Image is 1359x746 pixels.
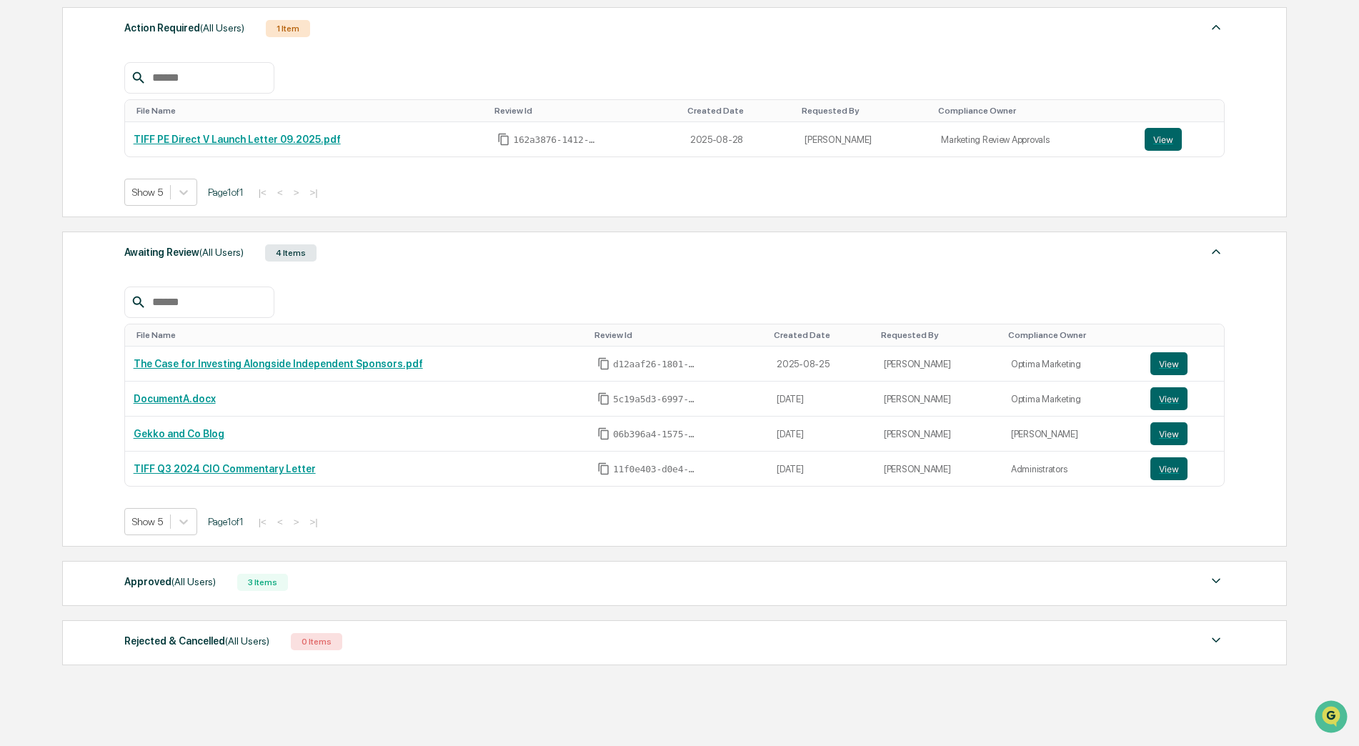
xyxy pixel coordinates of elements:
[9,174,98,200] a: 🖐️Preclearance
[14,30,260,53] p: How can we help?
[881,330,997,340] div: Toggle SortBy
[266,20,310,37] div: 1 Item
[1150,387,1215,410] a: View
[687,106,791,116] div: Toggle SortBy
[613,394,699,405] span: 5c19a5d3-6997-4f23-87f5-f6922eb3890c
[305,516,322,528] button: >|
[768,417,875,452] td: [DATE]
[597,427,610,440] span: Copy Id
[142,242,173,253] span: Pylon
[118,180,177,194] span: Attestations
[289,516,304,528] button: >
[254,186,271,199] button: |<
[134,463,316,474] a: TIFF Q3 2024 CIO Commentary Letter
[768,382,875,417] td: [DATE]
[14,181,26,193] div: 🖐️
[613,429,699,440] span: 06b396a4-1575-4931-abb8-145fd6f407a5
[1002,382,1142,417] td: Optima Marketing
[613,359,699,370] span: d12aaf26-1801-42be-8f88-af365266327f
[1150,387,1188,410] button: View
[1008,330,1136,340] div: Toggle SortBy
[494,106,675,116] div: Toggle SortBy
[14,109,40,135] img: 1746055101610-c473b297-6a78-478c-a979-82029cc54cd1
[136,106,484,116] div: Toggle SortBy
[305,186,322,199] button: >|
[1145,128,1215,151] a: View
[875,417,1002,452] td: [PERSON_NAME]
[1002,452,1142,486] td: Administrators
[513,134,599,146] span: 162a3876-1412-4f65-9982-6c9e396bd161
[682,122,797,156] td: 2025-08-28
[104,181,115,193] div: 🗄️
[1150,422,1188,445] button: View
[29,180,92,194] span: Preclearance
[29,207,90,222] span: Data Lookup
[802,106,927,116] div: Toggle SortBy
[124,632,269,650] div: Rejected & Cancelled
[225,635,269,647] span: (All Users)
[1208,572,1225,590] img: caret
[1148,106,1218,116] div: Toggle SortBy
[768,347,875,382] td: 2025-08-25
[273,516,287,528] button: <
[1145,128,1182,151] button: View
[875,347,1002,382] td: [PERSON_NAME]
[875,382,1002,417] td: [PERSON_NAME]
[237,574,288,591] div: 3 Items
[1208,632,1225,649] img: caret
[1208,243,1225,260] img: caret
[1208,19,1225,36] img: caret
[768,452,875,486] td: [DATE]
[613,464,699,475] span: 11f0e403-d0e4-45d3-bf38-813d72971da7
[134,134,341,145] a: TIFF PE Direct V Launch Letter 09.2025.pdf
[134,358,423,369] a: The Case for Investing Alongside Independent Sponsors.pdf
[1002,347,1142,382] td: Optima Marketing
[1150,457,1188,480] button: View
[14,209,26,220] div: 🔎
[98,174,183,200] a: 🗄️Attestations
[208,516,244,527] span: Page 1 of 1
[134,428,224,439] a: Gekko and Co Blog
[597,357,610,370] span: Copy Id
[49,109,234,124] div: Start new chat
[291,633,342,650] div: 0 Items
[1150,352,1215,375] a: View
[1150,352,1188,375] button: View
[597,462,610,475] span: Copy Id
[171,576,216,587] span: (All Users)
[136,330,583,340] div: Toggle SortBy
[273,186,287,199] button: <
[875,452,1002,486] td: [PERSON_NAME]
[289,186,304,199] button: >
[49,124,181,135] div: We're available if you need us!
[1313,699,1352,737] iframe: Open customer support
[594,330,762,340] div: Toggle SortBy
[497,133,510,146] span: Copy Id
[265,244,317,262] div: 4 Items
[938,106,1130,116] div: Toggle SortBy
[200,22,244,34] span: (All Users)
[1150,422,1215,445] a: View
[254,516,271,528] button: |<
[124,572,216,591] div: Approved
[932,122,1135,156] td: Marketing Review Approvals
[134,393,216,404] a: DocumentA.docx
[1150,457,1215,480] a: View
[774,330,870,340] div: Toggle SortBy
[101,242,173,253] a: Powered byPylon
[1002,417,1142,452] td: [PERSON_NAME]
[124,243,244,262] div: Awaiting Review
[208,186,244,198] span: Page 1 of 1
[9,202,96,227] a: 🔎Data Lookup
[597,392,610,405] span: Copy Id
[1153,330,1218,340] div: Toggle SortBy
[243,114,260,131] button: Start new chat
[124,19,244,37] div: Action Required
[199,247,244,258] span: (All Users)
[796,122,932,156] td: [PERSON_NAME]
